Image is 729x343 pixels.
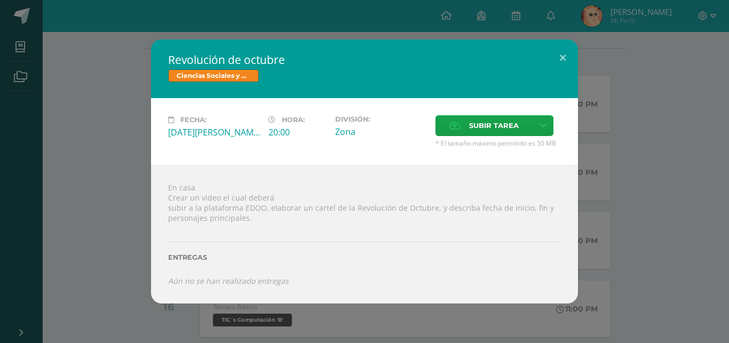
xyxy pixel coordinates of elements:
i: Aún no se han realizado entregas [168,276,289,286]
span: * El tamaño máximo permitido es 50 MB [435,139,561,148]
div: 20:00 [268,126,327,138]
div: [DATE][PERSON_NAME] [168,126,260,138]
button: Close (Esc) [548,39,578,76]
div: Zona [335,126,427,138]
div: En casa Crear un video el cual deberá subir a la plataforma EDOO, elaborar un cartel de la Revolu... [151,165,578,303]
span: Subir tarea [469,116,519,135]
label: División: [335,115,427,123]
span: Hora: [282,116,305,124]
span: Fecha: [180,116,207,124]
span: Ciencias Sociales y Formación Ciudadana [168,69,259,82]
h2: Revolución de octubre [168,52,561,67]
label: Entregas [168,253,561,261]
